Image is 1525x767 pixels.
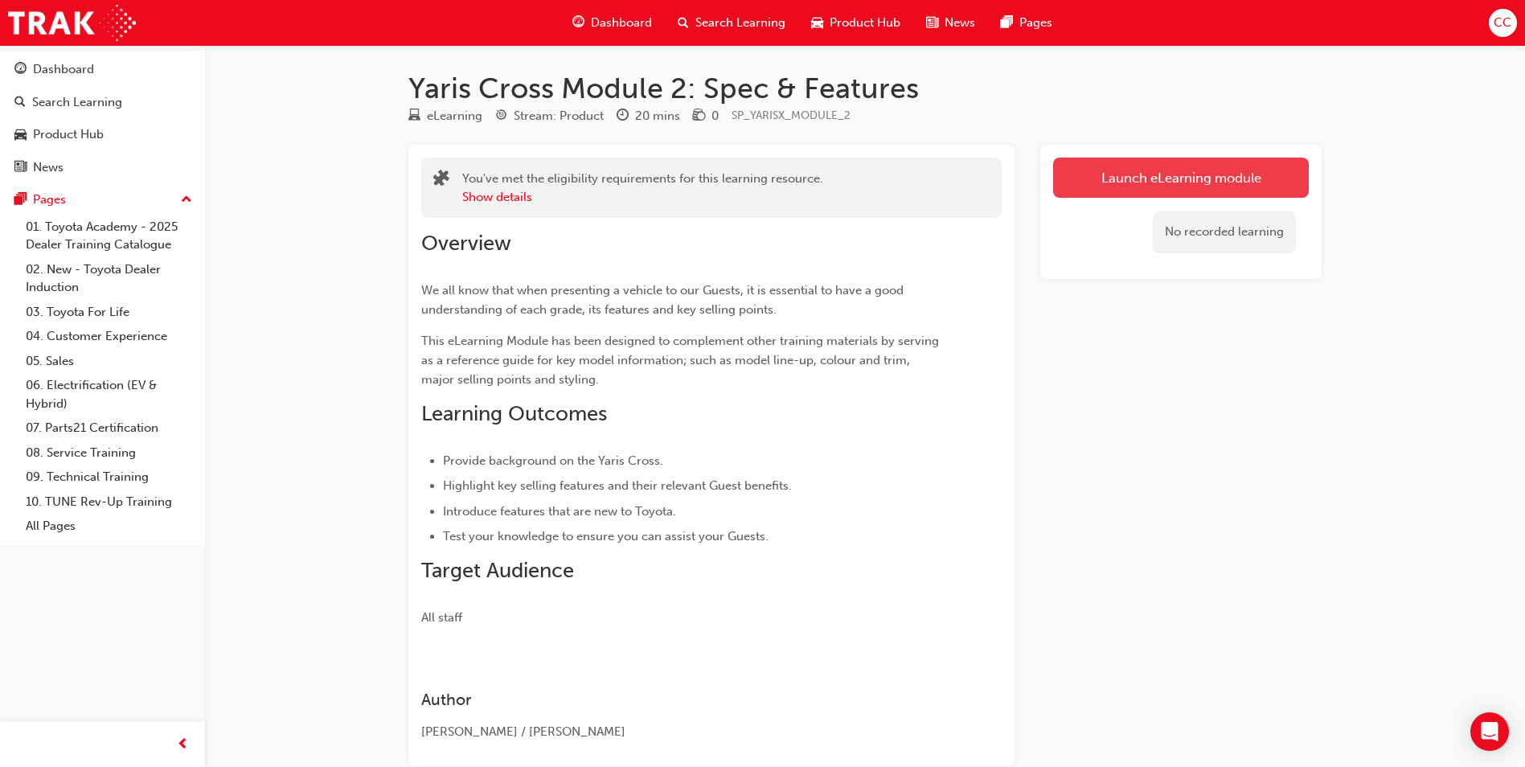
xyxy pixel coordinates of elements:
span: learningResourceType_ELEARNING-icon [408,109,420,124]
a: 02. New - Toyota Dealer Induction [19,257,199,300]
span: This eLearning Module has been designed to complement other training materials by serving as a re... [421,334,942,387]
div: Price [693,106,719,126]
span: Overview [421,231,511,256]
span: search-icon [678,13,689,33]
span: news-icon [14,161,27,175]
span: Target Audience [421,558,574,583]
img: Trak [8,5,136,41]
div: Search Learning [32,93,122,112]
div: Stream: Product [514,107,604,125]
span: Search Learning [695,14,785,32]
div: You've met the eligibility requirements for this learning resource. [462,170,823,206]
a: 01. Toyota Academy - 2025 Dealer Training Catalogue [19,215,199,257]
span: pages-icon [1001,13,1013,33]
a: pages-iconPages [988,6,1065,39]
span: Highlight key selling features and their relevant Guest benefits. [443,478,792,493]
span: car-icon [811,13,823,33]
a: 08. Service Training [19,441,199,466]
span: Learning resource code [732,109,851,122]
button: Pages [6,185,199,215]
a: Product Hub [6,120,199,150]
button: DashboardSearch LearningProduct HubNews [6,51,199,185]
a: news-iconNews [913,6,988,39]
a: Dashboard [6,55,199,84]
a: 09. Technical Training [19,465,199,490]
span: News [945,14,975,32]
h1: Yaris Cross Module 2: Spec & Features [408,71,1322,106]
a: 04. Customer Experience [19,324,199,349]
div: Stream [495,106,604,126]
span: Provide background on the Yaris Cross. [443,453,663,468]
span: money-icon [693,109,705,124]
div: Duration [617,106,680,126]
a: guage-iconDashboard [560,6,665,39]
span: news-icon [926,13,938,33]
div: Product Hub [33,125,104,144]
span: puzzle-icon [433,171,449,190]
a: car-iconProduct Hub [798,6,913,39]
div: 0 [711,107,719,125]
span: Pages [1019,14,1052,32]
a: All Pages [19,514,199,539]
span: car-icon [14,128,27,142]
span: We all know that when presenting a vehicle to our Guests, it is essential to have a good understa... [421,283,907,317]
div: 20 mins [635,107,680,125]
a: 07. Parts21 Certification [19,416,199,441]
span: prev-icon [177,735,189,755]
span: target-icon [495,109,507,124]
button: Show details [462,188,532,207]
span: up-icon [181,190,192,211]
span: Dashboard [591,14,652,32]
a: 10. TUNE Rev-Up Training [19,490,199,515]
div: Type [408,106,482,126]
div: [PERSON_NAME] / [PERSON_NAME] [421,723,944,741]
a: search-iconSearch Learning [665,6,798,39]
span: clock-icon [617,109,629,124]
span: guage-icon [572,13,584,33]
a: News [6,153,199,183]
span: pages-icon [14,193,27,207]
span: Introduce features that are new to Toyota. [443,504,676,519]
div: No recorded learning [1153,211,1296,253]
div: eLearning [427,107,482,125]
span: Test your knowledge to ensure you can assist your Guests. [443,529,769,543]
div: News [33,158,64,177]
a: Search Learning [6,88,199,117]
span: CC [1494,14,1511,32]
button: CC [1489,9,1517,37]
span: Learning Outcomes [421,401,607,426]
h3: Author [421,691,944,709]
span: search-icon [14,96,26,110]
div: Pages [33,191,66,209]
span: guage-icon [14,63,27,77]
span: Product Hub [830,14,900,32]
a: 05. Sales [19,349,199,374]
a: 06. Electrification (EV & Hybrid) [19,373,199,416]
div: Dashboard [33,60,94,79]
a: Launch eLearning module [1053,158,1309,198]
span: All staff [421,610,462,625]
a: 03. Toyota For Life [19,300,199,325]
div: Open Intercom Messenger [1470,712,1509,751]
